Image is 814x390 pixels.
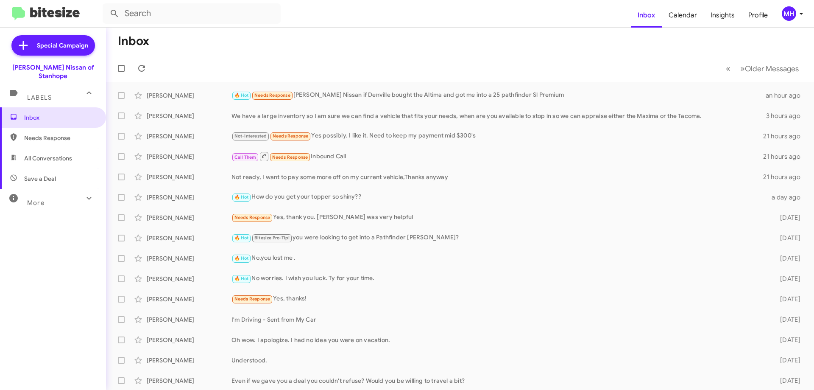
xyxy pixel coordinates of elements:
[767,275,807,283] div: [DATE]
[103,3,281,24] input: Search
[147,275,231,283] div: [PERSON_NAME]
[234,194,249,200] span: 🔥 Hot
[231,192,767,202] div: How do you get your topper so shiny??
[147,376,231,385] div: [PERSON_NAME]
[147,295,231,303] div: [PERSON_NAME]
[147,132,231,140] div: [PERSON_NAME]
[767,376,807,385] div: [DATE]
[11,35,95,56] a: Special Campaign
[704,3,742,28] a: Insights
[766,91,807,100] div: an hour ago
[24,113,96,122] span: Inbox
[721,60,804,77] nav: Page navigation example
[234,276,249,281] span: 🔥 Hot
[147,173,231,181] div: [PERSON_NAME]
[763,152,807,161] div: 21 hours ago
[147,152,231,161] div: [PERSON_NAME]
[231,213,767,222] div: Yes, thank you. [PERSON_NAME] was very helpful
[147,254,231,263] div: [PERSON_NAME]
[147,336,231,344] div: [PERSON_NAME]
[662,3,704,28] a: Calendar
[147,91,231,100] div: [PERSON_NAME]
[234,255,249,261] span: 🔥 Hot
[721,60,736,77] button: Previous
[767,254,807,263] div: [DATE]
[231,376,767,385] div: Even if we gave you a deal you couldn't refuse? Would you be willing to travel a bit?
[782,6,796,21] div: MH
[767,356,807,365] div: [DATE]
[767,234,807,242] div: [DATE]
[24,134,96,142] span: Needs Response
[27,199,45,207] span: More
[231,294,767,304] div: Yes, thanks!
[231,90,766,100] div: [PERSON_NAME] Nissan if Denville bought the Altima and got me into a 25 pathfinder Sl Premium
[234,215,270,220] span: Needs Response
[234,235,249,241] span: 🔥 Hot
[234,154,256,160] span: Call Them
[231,274,767,283] div: No worries. I wish you luck. Ty for your time.
[763,173,807,181] div: 21 hours ago
[767,336,807,344] div: [DATE]
[254,93,290,98] span: Needs Response
[147,193,231,202] div: [PERSON_NAME]
[735,60,804,77] button: Next
[767,295,807,303] div: [DATE]
[118,34,149,48] h1: Inbox
[24,174,56,183] span: Save a Deal
[231,233,767,243] div: you were looking to get into a Pathfinder [PERSON_NAME]?
[767,213,807,222] div: [DATE]
[24,154,72,163] span: All Conversations
[767,193,807,202] div: a day ago
[767,315,807,324] div: [DATE]
[234,296,270,302] span: Needs Response
[745,64,799,73] span: Older Messages
[27,94,52,101] span: Labels
[631,3,662,28] a: Inbox
[231,151,763,162] div: Inbound Call
[234,133,267,139] span: Not-Interested
[147,213,231,222] div: [PERSON_NAME]
[740,63,745,74] span: »
[775,6,805,21] button: MH
[763,132,807,140] div: 21 hours ago
[147,315,231,324] div: [PERSON_NAME]
[766,112,807,120] div: 3 hours ago
[273,133,309,139] span: Needs Response
[742,3,775,28] a: Profile
[231,173,763,181] div: Not ready, I want to pay some more off on my current vehicle,Thanks anyway
[231,112,766,120] div: We have a large inventory so I am sure we can find a vehicle that fits your needs, when are you a...
[231,253,767,263] div: No,you lost me .
[254,235,290,241] span: Bitesize Pro-Tip!
[37,41,88,50] span: Special Campaign
[147,234,231,242] div: [PERSON_NAME]
[147,112,231,120] div: [PERSON_NAME]
[231,131,763,141] div: Yes possibly. I like it. Need to keep my payment mid $300's
[726,63,730,74] span: «
[231,356,767,365] div: Understood.
[272,154,308,160] span: Needs Response
[231,315,767,324] div: I'm Driving - Sent from My Car
[147,356,231,365] div: [PERSON_NAME]
[231,336,767,344] div: Oh wow. I apologize. I had no idea you were on vacation.
[234,93,249,98] span: 🔥 Hot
